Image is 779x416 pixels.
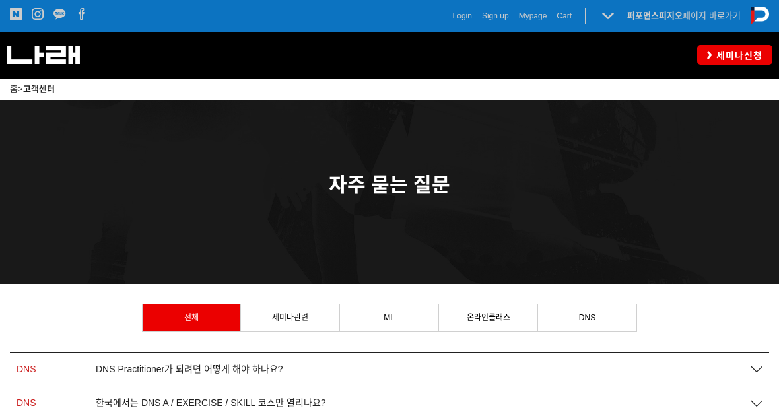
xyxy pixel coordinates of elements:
a: ML [340,304,438,331]
span: 온라인클래스 [467,313,510,322]
a: Sign up [482,9,509,22]
a: 전체 [143,304,240,331]
strong: 퍼포먼스피지오 [627,11,683,20]
a: DNS [538,304,636,331]
a: Login [453,9,472,22]
span: 세미나관련 [272,313,308,322]
span: 한국에서는 DNS A / EXERCISE / SKILL 코스만 열리나요? [96,398,325,409]
span: ML [384,313,395,322]
span: DNS [17,364,36,374]
p: > [10,82,769,96]
span: 세미나신청 [712,49,762,62]
span: DNS [579,313,595,322]
span: DNS [17,398,36,408]
span: DNS Practitioner가 되려면 어떻게 해야 하나요? [96,364,283,375]
a: 세미나관련 [241,304,339,331]
a: Mypage [519,9,547,22]
span: 전체 [184,313,199,322]
span: 자주 묻는 질문 [329,174,451,195]
a: 퍼포먼스피지오페이지 바로가기 [627,11,741,20]
a: 세미나신청 [697,45,772,64]
a: 홈 [10,84,18,94]
a: 온라인클래스 [439,304,537,331]
a: 고객센터 [23,84,55,94]
a: Cart [557,9,572,22]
